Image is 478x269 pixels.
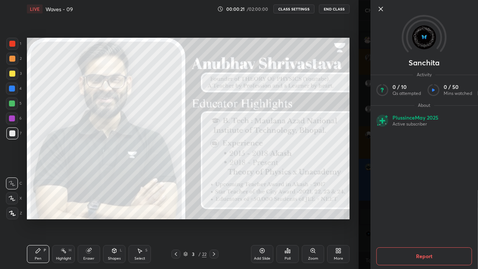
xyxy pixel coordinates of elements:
[392,84,421,90] p: 0 / 10
[6,83,22,95] div: 4
[27,4,43,13] div: LIVE
[409,60,440,66] p: Sanchita
[444,90,472,96] p: Mins watched
[392,114,438,121] p: Plus since May 2025
[69,248,71,252] div: H
[412,25,436,49] img: 9ad853c8e8174834a4c765bb710901d3.jpg
[444,84,472,90] p: 0 / 50
[83,257,94,260] div: Eraser
[6,192,22,204] div: X
[35,257,41,260] div: Pen
[285,257,291,260] div: Poll
[376,247,472,265] button: Report
[334,257,343,260] div: More
[202,251,207,257] div: 22
[120,248,122,252] div: L
[189,252,197,256] div: 3
[6,112,22,124] div: 6
[392,121,438,127] p: Active subscriber
[319,4,350,13] button: End Class
[108,257,121,260] div: Shapes
[56,257,71,260] div: Highlight
[6,127,22,139] div: 7
[134,257,145,260] div: Select
[6,38,21,50] div: 1
[273,4,314,13] button: CLASS SETTINGS
[6,53,22,65] div: 2
[392,90,421,96] p: Qs attempted
[254,257,270,260] div: Add Slide
[44,248,46,252] div: P
[6,207,22,219] div: Z
[6,177,22,189] div: C
[413,72,435,78] span: Activity
[308,257,318,260] div: Zoom
[414,102,434,108] span: About
[6,68,22,80] div: 3
[198,252,201,256] div: /
[145,248,148,252] div: S
[46,6,73,13] h4: Waves - 09
[6,98,22,109] div: 5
